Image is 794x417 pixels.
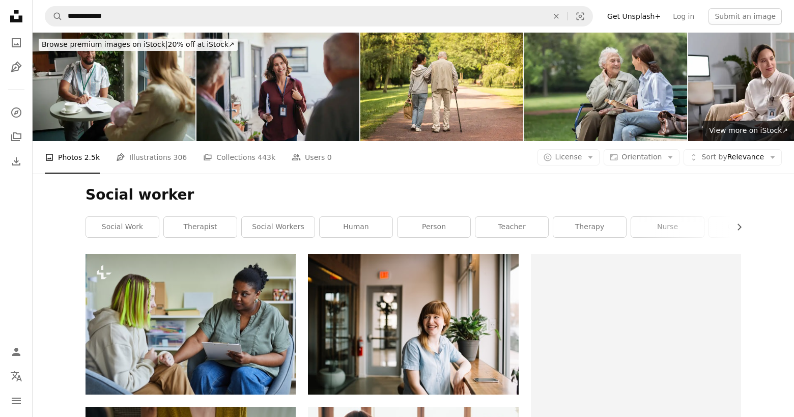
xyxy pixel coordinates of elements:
[601,8,667,24] a: Get Unsplash+
[86,217,159,237] a: social work
[701,153,727,161] span: Sort by
[631,217,704,237] a: nurse
[604,149,679,165] button: Orientation
[292,141,332,174] a: Users 0
[327,152,332,163] span: 0
[6,391,26,411] button: Menu
[621,153,662,161] span: Orientation
[6,33,26,53] a: Photos
[360,33,523,141] img: Senior man with wheelchair and caregiver
[42,40,167,48] span: Browse premium images on iStock |
[196,33,359,141] img: Mid adult social worker visiting an elderly couple at home
[398,217,470,237] a: person
[116,141,187,174] a: Illustrations 306
[537,149,600,165] button: License
[701,152,764,162] span: Relevance
[684,149,782,165] button: Sort byRelevance
[258,152,275,163] span: 443k
[545,7,568,26] button: Clear
[555,153,582,161] span: License
[709,217,782,237] a: counselor
[6,127,26,147] a: Collections
[242,217,315,237] a: social workers
[320,217,392,237] a: human
[86,319,296,328] a: African female school psychologist supporting sad teenage girl during her difficult situation at ...
[6,102,26,123] a: Explore
[86,186,741,204] h1: Social worker
[42,40,235,48] span: 20% off at iStock ↗
[568,7,592,26] button: Visual search
[524,33,687,141] img: Senior woman with caregiver in the park
[308,254,518,394] img: woman sitting in front of brown wooden table
[45,7,63,26] button: Search Unsplash
[6,57,26,77] a: Illustrations
[164,217,237,237] a: therapist
[33,33,195,141] img: young mum with social worker
[33,33,244,57] a: Browse premium images on iStock|20% off at iStock↗
[708,8,782,24] button: Submit an image
[6,366,26,386] button: Language
[730,217,741,237] button: scroll list to the right
[308,319,518,328] a: woman sitting in front of brown wooden table
[174,152,187,163] span: 306
[475,217,548,237] a: teacher
[45,6,593,26] form: Find visuals sitewide
[667,8,700,24] a: Log in
[553,217,626,237] a: therapy
[6,151,26,172] a: Download History
[709,126,788,134] span: View more on iStock ↗
[703,121,794,141] a: View more on iStock↗
[86,254,296,394] img: African female school psychologist supporting sad teenage girl during her difficult situation at ...
[203,141,275,174] a: Collections 443k
[6,342,26,362] a: Log in / Sign up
